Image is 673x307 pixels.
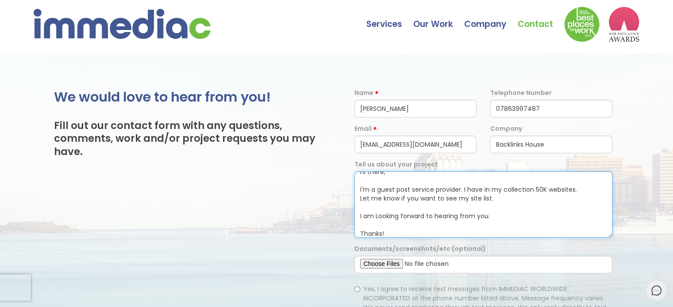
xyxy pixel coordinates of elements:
h3: Fill out our contact form with any questions, comments, work and/or project requests you may have. [54,119,319,159]
h2: We would love to hear from you! [54,88,319,106]
label: Company [490,124,522,133]
a: Company [464,2,518,33]
a: Our Work [413,2,464,33]
input: Yes, I agree to receive text messages from IMMEDIAC WORLDWIDE INCORPORATED at the phone number li... [354,286,360,292]
label: Telephone Number [490,88,551,98]
label: Email [354,124,372,133]
a: Contact [518,2,564,33]
img: immediac [34,9,211,39]
label: Tell us about your project [354,160,438,169]
img: Down [564,7,600,42]
img: logo2_wea_nobg.webp [608,7,639,42]
label: Documents/screenshots/etc (optional) [354,244,486,254]
label: Name [354,88,373,98]
a: Services [366,2,413,33]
